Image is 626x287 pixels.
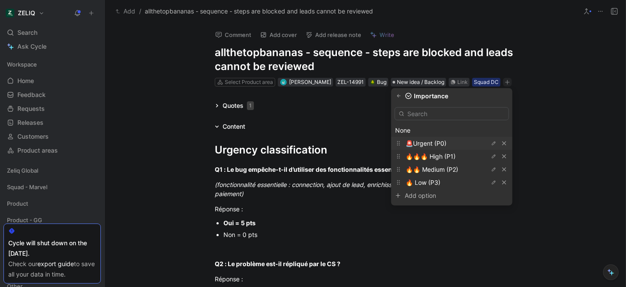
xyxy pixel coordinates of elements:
[406,140,446,147] span: 🚨Urgent (P0)
[391,137,513,150] div: 🚨Urgent (P0)
[406,166,458,173] span: 🔥🔥 Medium (P2)
[395,107,509,120] input: Search
[391,92,513,100] div: Importance
[391,163,513,176] div: 🔥🔥 Medium (P2)
[391,176,513,189] div: 🔥 Low (P3)
[395,125,509,136] div: None
[406,179,440,186] span: 🔥 Low (P3)
[405,190,470,201] div: Add option
[406,153,456,160] span: 🔥🔥🔥 High (P1)
[391,150,513,163] div: 🔥🔥🔥 High (P1)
